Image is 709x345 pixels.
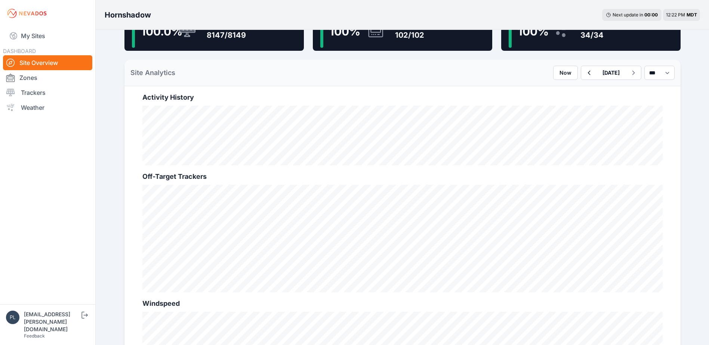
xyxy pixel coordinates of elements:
div: 00 : 00 [644,12,658,18]
img: plsmith@sundt.com [6,311,19,324]
span: DASHBOARD [3,48,36,54]
a: 100%Weather Sensors34/34 [501,9,681,51]
h2: Activity History [142,92,663,103]
div: 8147/8149 [207,30,246,40]
span: 12:22 PM [666,12,685,18]
h2: Windspeed [142,298,663,309]
a: Weather [3,100,92,115]
nav: Breadcrumb [105,5,151,25]
img: Nevados [6,7,48,19]
a: Trackers [3,85,92,100]
span: 100 % [518,25,549,38]
div: 34/34 [580,30,636,40]
div: 102/102 [395,30,449,40]
a: 100%Zone Controllers102/102 [313,9,492,51]
h2: Site Analytics [130,68,175,78]
button: Now [553,66,578,80]
h3: Hornshadow [105,10,151,20]
span: Next update in [613,12,643,18]
div: [EMAIL_ADDRESS][PERSON_NAME][DOMAIN_NAME] [24,311,80,333]
button: [DATE] [597,66,626,80]
a: Zones [3,70,92,85]
a: Feedback [24,333,45,339]
span: 100 % [329,25,360,38]
span: 100.0 % [141,25,182,38]
span: MDT [687,12,697,18]
a: 100.0%Trackers8147/8149 [124,9,304,51]
h2: Off-Target Trackers [142,171,663,182]
a: Site Overview [3,55,92,70]
a: My Sites [3,27,92,45]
